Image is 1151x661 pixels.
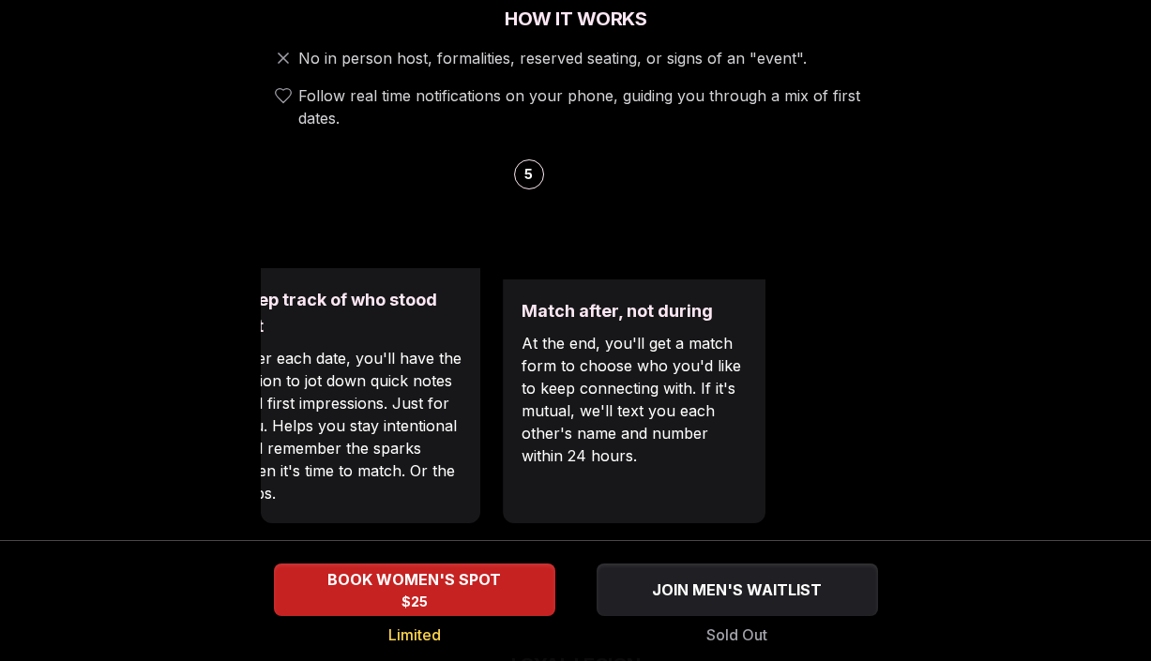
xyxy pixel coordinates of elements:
span: Sold Out [706,623,767,646]
img: Match after, not during [503,148,765,279]
span: JOIN MEN'S WAITLIST [648,578,825,601]
h3: Keep track of who stood out [236,287,462,339]
span: $25 [401,593,428,611]
img: Keep track of who stood out [218,148,480,268]
span: BOOK WOMEN'S SPOT [324,568,505,591]
div: 5 [514,159,544,189]
h2: How It Works [261,6,891,32]
span: No in person host, formalities, reserved seating, or signs of an "event". [298,47,807,69]
p: At the end, you'll get a match form to choose who you'd like to keep connecting with. If it's mut... [522,332,747,467]
span: Limited [388,623,441,646]
button: BOOK WOMEN'S SPOT - Limited [274,563,555,616]
h3: Match after, not during [522,298,747,324]
span: Follow real time notifications on your phone, guiding you through a mix of first dates. [298,84,884,129]
button: JOIN MEN'S WAITLIST - Sold Out [597,563,878,616]
p: After each date, you'll have the option to jot down quick notes and first impressions. Just for y... [236,347,462,504]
